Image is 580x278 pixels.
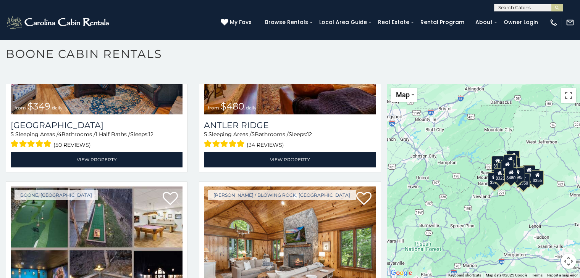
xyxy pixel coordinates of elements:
[494,168,507,182] div: $325
[230,18,252,26] span: My Favs
[547,273,578,277] a: Report a map error
[391,88,417,102] button: Change map style
[15,190,98,200] a: Boone, [GEOGRAPHIC_DATA]
[417,16,468,28] a: Rental Program
[204,120,376,130] a: Antler Ridge
[247,140,284,150] span: (34 reviews)
[396,91,410,99] span: Map
[472,16,496,28] a: About
[208,105,219,111] span: from
[221,101,244,112] span: $480
[6,15,111,30] img: White-1-2.png
[11,120,183,130] h3: Diamond Creek Lodge
[501,160,514,174] div: $349
[221,18,254,27] a: My Favs
[58,131,61,138] span: 4
[389,268,414,278] img: Google
[486,273,527,277] span: Map data ©2025 Google
[356,191,372,207] a: Add to favorites
[531,170,544,185] div: $355
[549,18,558,27] img: phone-regular-white.png
[488,172,501,186] div: $375
[500,16,542,28] a: Owner Login
[149,131,153,138] span: 12
[517,173,530,188] div: $350
[261,16,312,28] a: Browse Rentals
[53,140,91,150] span: (50 reviews)
[11,130,183,150] div: Sleeping Areas / Bathrooms / Sleeps:
[374,16,413,28] a: Real Estate
[522,165,535,180] div: $930
[95,131,130,138] span: 1 Half Baths /
[11,131,14,138] span: 5
[27,101,50,112] span: $349
[252,131,255,138] span: 5
[315,16,371,28] a: Local Area Guide
[204,130,376,150] div: Sleeping Areas / Bathrooms / Sleeps:
[163,191,178,207] a: Add to favorites
[566,18,574,27] img: mail-regular-white.png
[507,157,520,172] div: $250
[389,268,414,278] a: Open this area in Google Maps (opens a new window)
[448,273,481,278] button: Keyboard shortcuts
[15,105,26,111] span: from
[561,254,576,269] button: Map camera controls
[52,105,63,111] span: daily
[507,150,520,165] div: $525
[208,190,356,200] a: [PERSON_NAME] / Blowing Rock, [GEOGRAPHIC_DATA]
[532,273,543,277] a: Terms
[11,120,183,130] a: [GEOGRAPHIC_DATA]
[504,167,517,182] div: $480
[11,152,183,167] a: View Property
[246,105,257,111] span: daily
[561,88,576,103] button: Toggle fullscreen view
[307,131,312,138] span: 12
[491,156,504,170] div: $305
[204,131,207,138] span: 5
[504,154,517,169] div: $320
[511,167,524,182] div: $695
[204,152,376,167] a: View Property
